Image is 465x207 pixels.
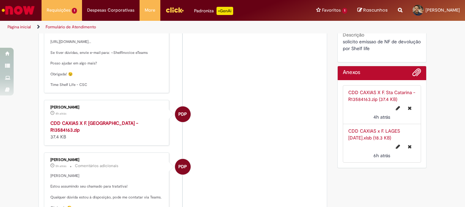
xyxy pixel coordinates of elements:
h2: Anexos [343,70,360,76]
span: [PERSON_NAME] [426,7,460,13]
span: PDP [178,159,187,175]
span: 1 [342,8,347,14]
img: click_logo_yellow_360x200.png [165,5,184,15]
div: [PERSON_NAME] [50,158,164,162]
ul: Trilhas de página [5,21,305,33]
span: Despesas Corporativas [87,7,134,14]
span: PDP [178,106,187,122]
div: Paola De Paiva Batista [175,106,191,122]
span: More [145,7,155,14]
a: CDD CAXIAS X F. Sta Catarina - R13584163.zip (37.4 KB) [348,89,415,102]
span: solicito emissao de NF de devolução por Shelf life [343,39,422,51]
span: 5h atrás [55,164,66,168]
button: Editar nome de arquivo CDD CAXIAS X F. Sta Catarina - R13584163.zip [392,103,404,114]
div: 37.4 KB [50,120,164,140]
span: 4h atrás [373,114,390,120]
span: Rascunhos [363,7,388,13]
div: [PERSON_NAME] [50,105,164,109]
div: Paola De Paiva Batista [175,159,191,175]
span: 4h atrás [55,112,66,116]
time: 01/10/2025 10:38:14 [55,112,66,116]
p: +GenAi [217,7,233,15]
span: 6h atrás [373,152,390,159]
a: CDD CAXIAS X F. [GEOGRAPHIC_DATA] - R13584163.zip [50,120,138,133]
a: Página inicial [7,24,31,30]
span: Favoritos [322,7,341,14]
time: 01/10/2025 10:38:14 [373,114,390,120]
time: 01/10/2025 08:34:10 [373,152,390,159]
button: Editar nome de arquivo CDD CAXIAS x F. LAGES 01-10-2025.xlsb [392,141,404,152]
span: 1 [72,8,77,14]
div: Padroniza [194,7,233,15]
a: CDD CAXIAS x F. LAGES [DATE].xlsb (18.3 KB) [348,128,400,141]
button: Excluir CDD CAXIAS x F. LAGES 01-10-2025.xlsb [404,141,416,152]
small: Comentários adicionais [75,163,118,169]
time: 01/10/2025 09:49:05 [55,164,66,168]
button: Excluir CDD CAXIAS X F. Sta Catarina - R13584163.zip [404,103,416,114]
button: Adicionar anexos [412,68,421,80]
a: Formulário de Atendimento [46,24,96,30]
img: ServiceNow [1,3,36,17]
a: Rascunhos [357,7,388,14]
b: Descrição [343,32,364,38]
span: Requisições [47,7,70,14]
